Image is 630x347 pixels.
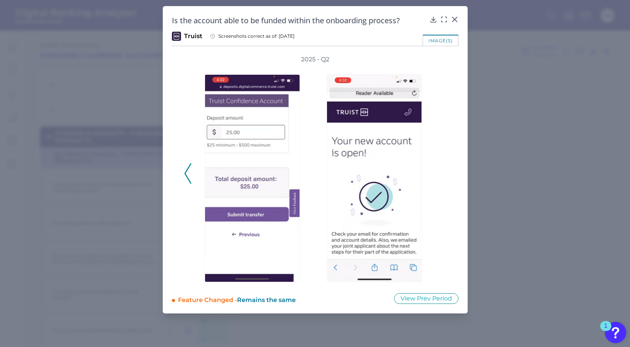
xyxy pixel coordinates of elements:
[301,55,329,64] h3: 2025 - Q2
[172,15,426,26] h2: Is the account able to be funded within the onboarding process?
[394,293,458,304] button: View Prev Period
[205,74,300,282] img: 7177-Truist-Mobile-Onboarding-RC-Q2-2025l.png
[218,33,295,39] span: Screenshots correct as of: [DATE]
[184,32,202,40] span: Truist
[237,296,296,304] span: Remains the same
[172,32,181,41] img: Truist
[604,326,608,336] div: 1
[327,74,422,282] img: 7177-Truist-Mobile-Onboarding-RC-Q2-2025m.png
[605,322,626,343] button: Open Resource Center, 1 new notification
[178,293,384,304] div: Feature Changed -
[423,35,458,46] div: image(s)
